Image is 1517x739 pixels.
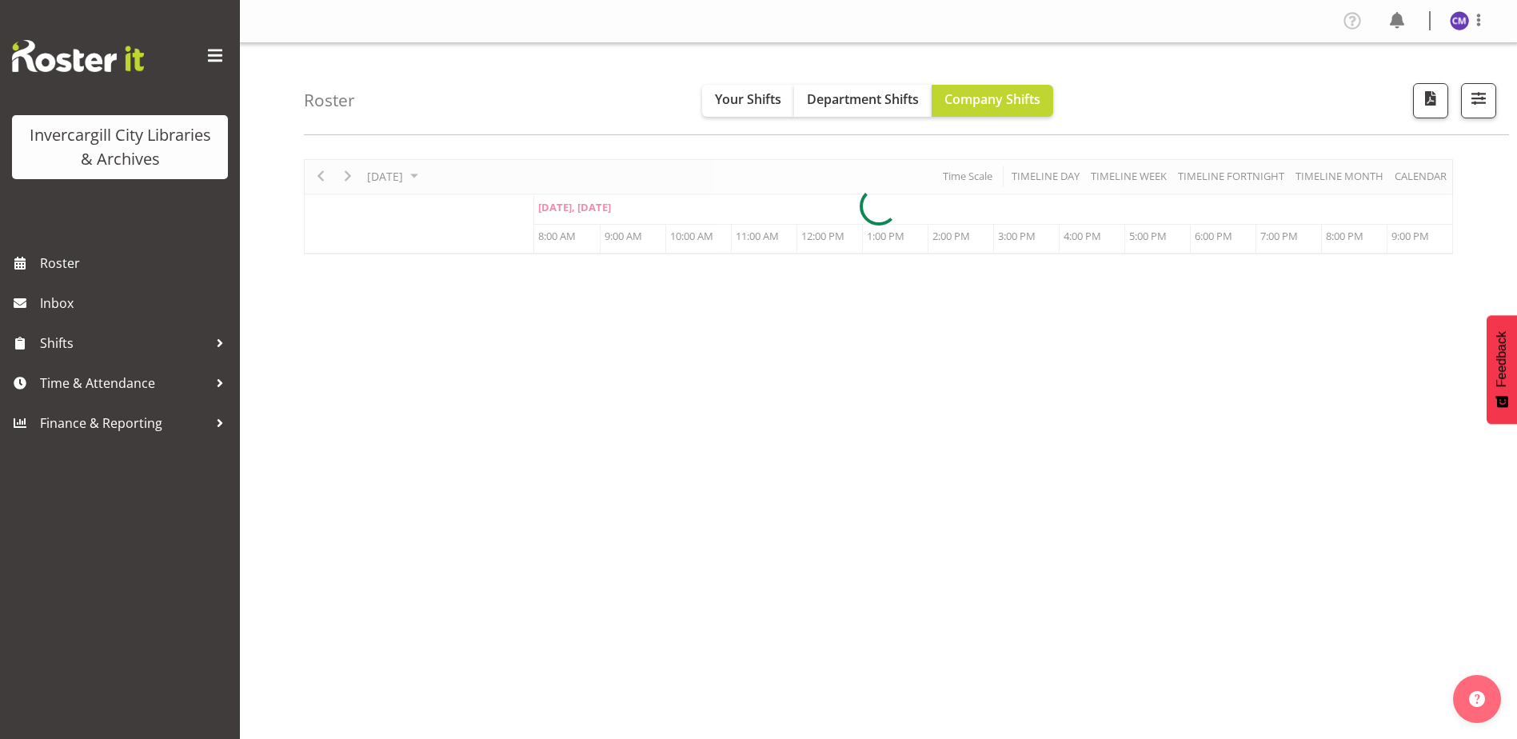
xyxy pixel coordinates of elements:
[40,251,232,275] span: Roster
[40,291,232,315] span: Inbox
[715,90,781,108] span: Your Shifts
[1495,331,1509,387] span: Feedback
[1413,83,1448,118] button: Download a PDF of the roster for the current day
[28,123,212,171] div: Invercargill City Libraries & Archives
[1461,83,1496,118] button: Filter Shifts
[807,90,919,108] span: Department Shifts
[1450,11,1469,30] img: chamique-mamolo11658.jpg
[304,91,355,110] h4: Roster
[932,85,1053,117] button: Company Shifts
[794,85,932,117] button: Department Shifts
[944,90,1040,108] span: Company Shifts
[702,85,794,117] button: Your Shifts
[40,371,208,395] span: Time & Attendance
[12,40,144,72] img: Rosterit website logo
[1487,315,1517,424] button: Feedback - Show survey
[1469,691,1485,707] img: help-xxl-2.png
[40,411,208,435] span: Finance & Reporting
[40,331,208,355] span: Shifts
